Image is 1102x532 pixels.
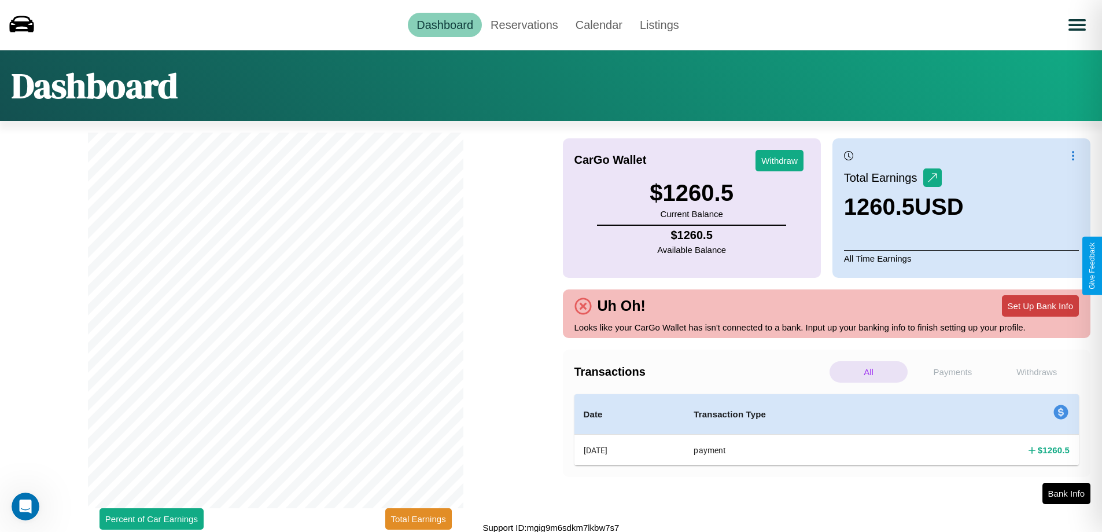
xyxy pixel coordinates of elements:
h4: Transactions [574,365,827,379]
button: Open menu [1061,9,1093,41]
a: Calendar [567,13,631,37]
h4: $ 1260.5 [657,229,726,242]
h4: Transaction Type [694,408,909,421]
h3: $ 1260.5 [650,180,734,206]
p: Looks like your CarGo Wallet has isn't connected to a bank. Input up your banking info to finish ... [574,320,1079,335]
table: simple table [574,394,1079,465]
p: Current Balance [650,206,734,222]
iframe: Intercom live chat [12,493,39,520]
button: Total Earnings [385,508,452,530]
a: Reservations [482,13,567,37]
p: All Time Earnings [844,250,1079,266]
h4: Date [584,408,676,421]
p: Payments [913,361,992,383]
p: Withdraws [998,361,1076,383]
div: Give Feedback [1088,243,1096,289]
h4: $ 1260.5 [1038,444,1070,456]
h1: Dashboard [12,62,178,109]
button: Percent of Car Earnings [99,508,204,530]
th: payment [684,435,919,466]
button: Withdraw [755,150,804,171]
h3: 1260.5 USD [844,194,964,220]
p: Available Balance [657,242,726,258]
h4: Uh Oh! [592,298,651,314]
button: Set Up Bank Info [1002,295,1079,317]
p: All [830,361,908,383]
button: Bank Info [1042,483,1090,504]
p: Total Earnings [844,167,923,188]
a: Listings [631,13,688,37]
a: Dashboard [408,13,482,37]
h4: CarGo Wallet [574,153,647,167]
th: [DATE] [574,435,685,466]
